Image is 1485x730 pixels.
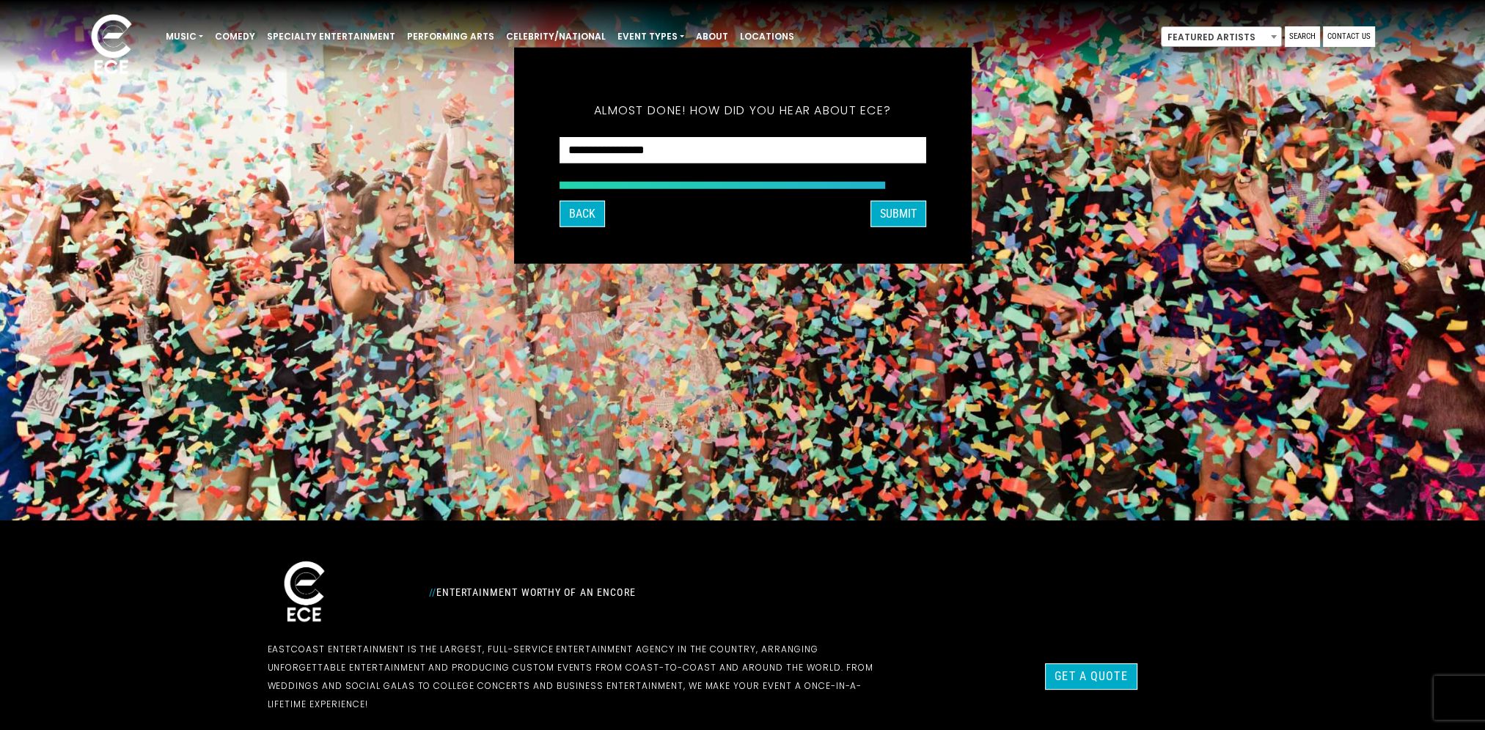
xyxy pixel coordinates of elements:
[870,200,926,226] button: SUBMIT
[500,24,612,49] a: Celebrity/National
[560,200,605,226] button: Back
[1162,27,1281,48] span: Featured Artists
[1045,663,1137,690] a: Get a Quote
[75,10,148,81] img: ece_new_logo_whitev2-1.png
[612,24,690,49] a: Event Types
[261,24,401,49] a: Specialty Entertainment
[420,580,904,604] div: Entertainment Worthy of an Encore
[1323,26,1375,47] a: Contact Us
[268,557,341,628] img: ece_new_logo_whitev2-1.png
[690,24,734,49] a: About
[160,24,209,49] a: Music
[560,84,926,137] h5: Almost done! How did you hear about ECE?
[268,640,895,713] p: EastCoast Entertainment is the largest, full-service entertainment agency in the country, arrangi...
[209,24,261,49] a: Comedy
[1161,26,1282,47] span: Featured Artists
[401,24,500,49] a: Performing Arts
[734,24,800,49] a: Locations
[560,137,926,164] select: How did you hear about ECE
[429,586,436,598] span: //
[1285,26,1320,47] a: Search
